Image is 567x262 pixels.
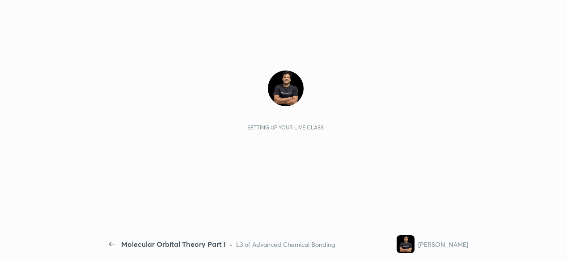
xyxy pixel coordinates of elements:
div: L3 of Advanced Chemical Bonding [236,240,335,249]
div: Setting up your live class [247,124,324,131]
div: • [229,240,233,249]
img: 09cf30fa7328422783919cb9d1918269.jpg [268,71,304,106]
div: Molecular Orbital Theory Part I [121,239,226,250]
div: [PERSON_NAME] [418,240,468,249]
img: 09cf30fa7328422783919cb9d1918269.jpg [397,235,415,253]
